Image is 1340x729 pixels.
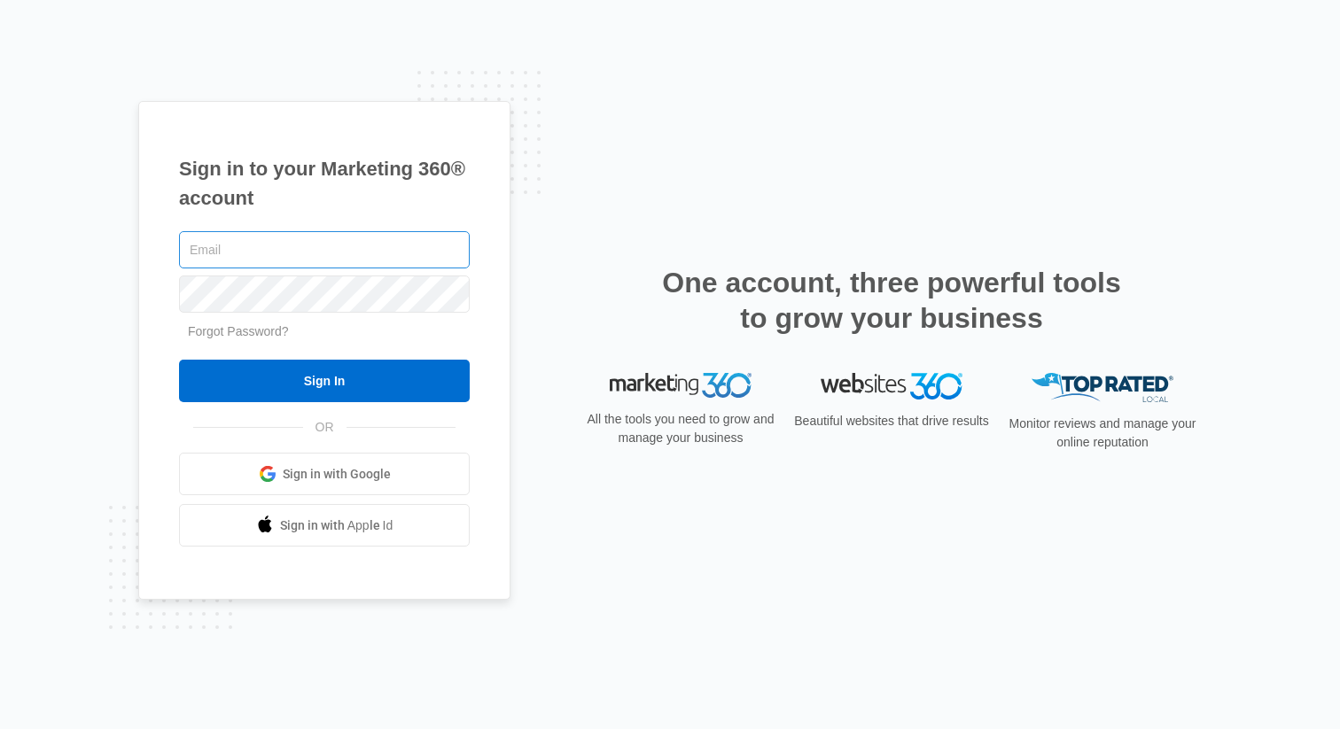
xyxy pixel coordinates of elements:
[179,154,470,213] h1: Sign in to your Marketing 360® account
[179,360,470,402] input: Sign In
[581,410,780,447] p: All the tools you need to grow and manage your business
[283,465,391,484] span: Sign in with Google
[657,265,1126,336] h2: One account, three powerful tools to grow your business
[179,453,470,495] a: Sign in with Google
[610,373,752,398] img: Marketing 360
[1032,373,1173,402] img: Top Rated Local
[188,324,289,338] a: Forgot Password?
[280,516,393,535] span: Sign in with Apple Id
[179,504,470,547] a: Sign in with Apple Id
[303,418,347,437] span: OR
[179,231,470,268] input: Email
[792,412,991,430] p: Beautiful websites that drive results
[1003,415,1202,452] p: Monitor reviews and manage your online reputation
[821,373,962,399] img: Websites 360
